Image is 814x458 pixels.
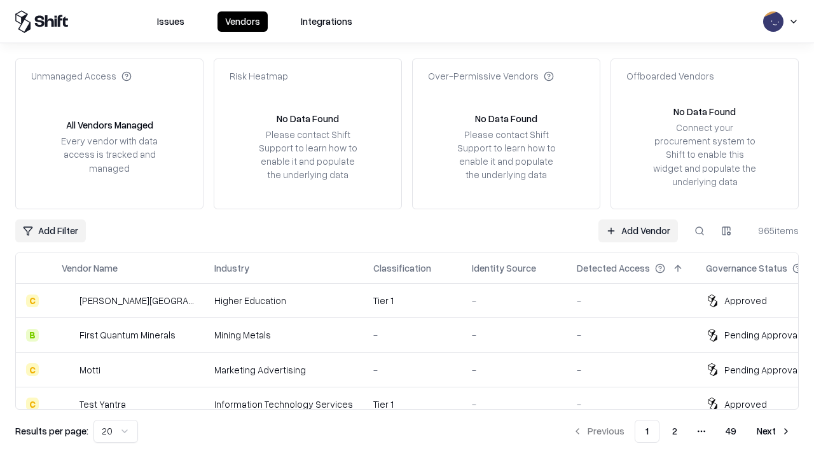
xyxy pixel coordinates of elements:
[373,398,452,411] div: Tier 1
[673,105,736,118] div: No Data Found
[706,261,787,275] div: Governance Status
[214,363,353,377] div: Marketing Advertising
[635,420,659,443] button: 1
[373,261,431,275] div: Classification
[62,398,74,410] img: Test Yantra
[715,420,747,443] button: 49
[626,69,714,83] div: Offboarded Vendors
[26,329,39,342] div: B
[472,363,556,377] div: -
[577,363,686,377] div: -
[577,261,650,275] div: Detected Access
[472,398,556,411] div: -
[230,69,288,83] div: Risk Heatmap
[577,398,686,411] div: -
[214,294,353,307] div: Higher Education
[62,261,118,275] div: Vendor Name
[453,128,559,182] div: Please contact Shift Support to learn how to enable it and populate the underlying data
[373,294,452,307] div: Tier 1
[79,328,176,342] div: First Quantum Minerals
[472,328,556,342] div: -
[62,329,74,342] img: First Quantum Minerals
[598,219,678,242] a: Add Vendor
[472,261,536,275] div: Identity Source
[577,294,686,307] div: -
[475,112,537,125] div: No Data Found
[373,363,452,377] div: -
[577,328,686,342] div: -
[26,363,39,376] div: C
[748,224,799,237] div: 965 items
[214,398,353,411] div: Information Technology Services
[652,121,757,188] div: Connect your procurement system to Shift to enable this widget and populate the underlying data
[277,112,339,125] div: No Data Found
[293,11,360,32] button: Integrations
[373,328,452,342] div: -
[62,363,74,376] img: Motti
[57,134,162,174] div: Every vendor with data access is tracked and managed
[15,424,88,438] p: Results per page:
[79,294,194,307] div: [PERSON_NAME][GEOGRAPHIC_DATA]
[79,363,100,377] div: Motti
[565,420,799,443] nav: pagination
[15,219,86,242] button: Add Filter
[62,295,74,307] img: Reichman University
[214,328,353,342] div: Mining Metals
[31,69,132,83] div: Unmanaged Access
[749,420,799,443] button: Next
[662,420,687,443] button: 2
[217,11,268,32] button: Vendors
[255,128,361,182] div: Please contact Shift Support to learn how to enable it and populate the underlying data
[428,69,554,83] div: Over-Permissive Vendors
[472,294,556,307] div: -
[214,261,249,275] div: Industry
[26,295,39,307] div: C
[66,118,153,132] div: All Vendors Managed
[26,398,39,410] div: C
[724,363,799,377] div: Pending Approval
[724,294,767,307] div: Approved
[724,398,767,411] div: Approved
[79,398,126,411] div: Test Yantra
[724,328,799,342] div: Pending Approval
[149,11,192,32] button: Issues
